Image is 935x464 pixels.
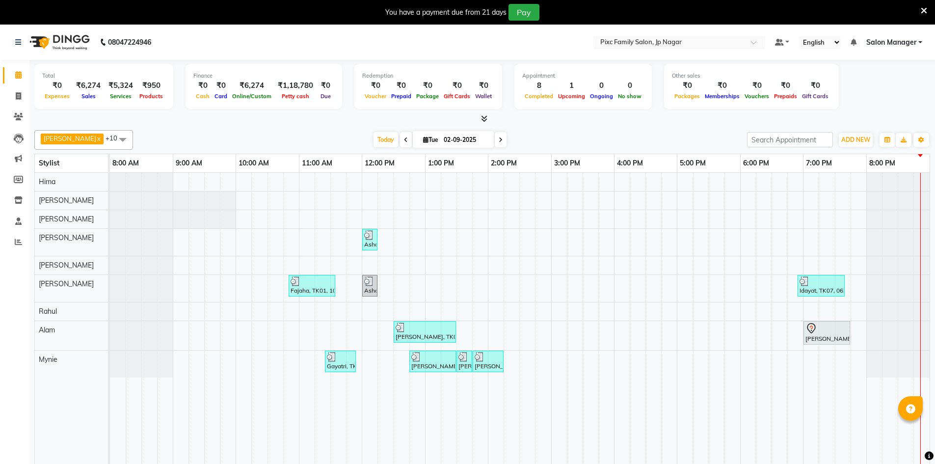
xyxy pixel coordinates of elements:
[39,279,94,288] span: [PERSON_NAME]
[799,276,844,295] div: Idayat, TK07, 06:55 PM-07:40 PM, HAIR SPA & TREATMENT - ANTI - [MEDICAL_DATA] (₹1550)
[274,80,317,91] div: ₹1,18,780
[615,93,644,100] span: No show
[44,135,96,142] span: [PERSON_NAME]
[395,323,455,341] div: [PERSON_NAME], TK04, 12:30 PM-01:30 PM, COMBO (999)
[107,93,134,100] span: Services
[488,156,519,170] a: 2:00 PM
[385,7,507,18] div: You have a payment due from 21 days
[363,230,376,249] div: Asha, TK02, 12:00 PM-12:15 PM, THREADING - UPPER LIP (₹40)
[389,93,414,100] span: Prepaid
[42,72,165,80] div: Total
[742,93,772,100] span: Vouchers
[702,80,742,91] div: ₹0
[137,80,165,91] div: ₹950
[441,80,473,91] div: ₹0
[389,80,414,91] div: ₹0
[441,133,490,147] input: 2025-09-02
[772,80,800,91] div: ₹0
[747,132,833,147] input: Search Appointment
[105,80,137,91] div: ₹5,324
[474,352,503,371] div: [PERSON_NAME], TK04, 01:45 PM-02:15 PM, FACIALS - ADVANCE CLEANUP
[39,233,94,242] span: [PERSON_NAME]
[212,80,230,91] div: ₹0
[362,80,389,91] div: ₹0
[106,134,125,142] span: +10
[556,80,588,91] div: 1
[894,425,925,454] iframe: chat widget
[363,276,376,295] div: Asha, TK02, 12:00 PM-12:15 PM, THREADING - EYEBROWS
[42,80,72,91] div: ₹0
[279,93,312,100] span: Petty cash
[426,156,456,170] a: 1:00 PM
[839,133,873,147] button: ADD NEW
[110,156,141,170] a: 8:00 AM
[457,352,471,371] div: [PERSON_NAME], TK04, 01:30 PM-01:45 PM, BODY DETAN - [PERSON_NAME]/BLEACH FULL FACE & NECK GOLD
[677,156,708,170] a: 5:00 PM
[552,156,583,170] a: 3:00 PM
[290,276,334,295] div: Fajaha, TK01, 10:50 AM-11:35 AM, DEEP CONDTIONING (₹499),HAIRCUT AND STYLE - BLOWDRY SHORT (₹353)
[39,215,94,223] span: [PERSON_NAME]
[42,93,72,100] span: Expenses
[362,72,494,80] div: Redemption
[318,93,333,100] span: Due
[672,80,702,91] div: ₹0
[39,307,57,316] span: Rahul
[866,37,916,48] span: Salon Manager
[299,156,335,170] a: 11:00 AM
[741,156,772,170] a: 6:00 PM
[672,93,702,100] span: Packages
[79,93,98,100] span: Sales
[193,93,212,100] span: Cash
[39,196,94,205] span: [PERSON_NAME]
[615,80,644,91] div: 0
[614,156,645,170] a: 4:00 PM
[39,159,59,167] span: Stylist
[841,136,870,143] span: ADD NEW
[772,93,800,100] span: Prepaids
[867,156,898,170] a: 8:00 PM
[588,80,615,91] div: 0
[362,156,397,170] a: 12:00 PM
[473,93,494,100] span: Wallet
[39,355,57,364] span: Mynie
[522,72,644,80] div: Appointment
[212,93,230,100] span: Card
[672,72,831,80] div: Other sales
[39,261,94,270] span: [PERSON_NAME]
[72,80,105,91] div: ₹6,274
[410,352,455,371] div: [PERSON_NAME], TK05, 12:45 PM-01:30 PM, Pedicure (Unisex) - CHOCOLATE DELIGHT (₹869)
[137,93,165,100] span: Products
[230,80,274,91] div: ₹6,274
[522,80,556,91] div: 8
[39,326,55,334] span: Alam
[193,80,212,91] div: ₹0
[702,93,742,100] span: Memberships
[236,156,271,170] a: 10:00 AM
[414,93,441,100] span: Package
[193,72,334,80] div: Finance
[25,28,92,56] img: logo
[362,93,389,100] span: Voucher
[173,156,205,170] a: 9:00 AM
[96,135,101,142] a: x
[374,132,398,147] span: Today
[742,80,772,91] div: ₹0
[108,28,151,56] b: 08047224946
[556,93,588,100] span: Upcoming
[588,93,615,100] span: Ongoing
[803,156,834,170] a: 7:00 PM
[414,80,441,91] div: ₹0
[800,93,831,100] span: Gift Cards
[326,352,355,371] div: Gayatri, TK03, 11:25 AM-11:55 AM, THREADING - EYEBROWS (₹58),THREADING - UPPER LIP (₹40)
[230,93,274,100] span: Online/Custom
[800,80,831,91] div: ₹0
[522,93,556,100] span: Completed
[441,93,473,100] span: Gift Cards
[473,80,494,91] div: ₹0
[39,177,55,186] span: Hima
[804,323,849,343] div: [PERSON_NAME], TK06, 07:00 PM-07:45 PM, HAIRCUT & STYLE (MEN) - HAIRCUT BY EXPERT
[508,4,539,21] button: Pay
[421,136,441,143] span: Tue
[317,80,334,91] div: ₹0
